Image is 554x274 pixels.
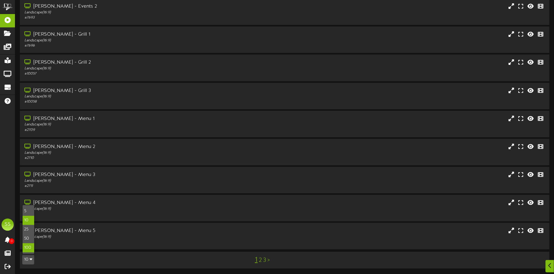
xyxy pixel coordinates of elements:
[24,206,236,212] div: Landscape ( 16:9 )
[24,15,236,20] div: # 7693
[24,87,236,94] div: [PERSON_NAME] - Grill 3
[23,225,34,234] div: 25
[23,216,34,225] div: 10
[24,122,236,127] div: Landscape ( 16:9 )
[24,94,236,99] div: Landscape ( 16:9 )
[24,128,236,133] div: # 2709
[24,66,236,71] div: Landscape ( 16:9 )
[23,243,34,252] div: 100
[24,184,236,189] div: # 2711
[24,199,236,206] div: [PERSON_NAME] - Menu 4
[24,212,236,217] div: # 2712
[24,143,236,150] div: [PERSON_NAME] - Menu 2
[24,31,236,38] div: [PERSON_NAME] - Grill 1
[2,219,14,231] div: SS
[263,257,266,264] a: 3
[24,156,236,161] div: # 2710
[23,207,34,216] div: 5
[255,256,258,264] a: 1
[259,257,262,264] a: 2
[24,10,236,15] div: Landscape ( 16:9 )
[22,205,34,254] div: 10
[24,227,236,234] div: [PERSON_NAME] - Menu 5
[24,3,236,10] div: [PERSON_NAME] - Events 2
[24,71,236,76] div: # 10057
[9,238,14,244] span: 0
[22,255,34,265] button: 10
[24,38,236,43] div: Landscape ( 16:9 )
[24,150,236,156] div: Landscape ( 16:9 )
[24,171,236,178] div: [PERSON_NAME] - Menu 3
[24,178,236,184] div: Landscape ( 16:9 )
[23,234,34,243] div: 50
[24,240,236,245] div: # 2713
[267,257,270,264] a: >
[24,43,236,48] div: # 7696
[24,59,236,66] div: [PERSON_NAME] - Grill 2
[24,115,236,122] div: [PERSON_NAME] - Menu 1
[24,99,236,104] div: # 10058
[24,234,236,240] div: Landscape ( 16:9 )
